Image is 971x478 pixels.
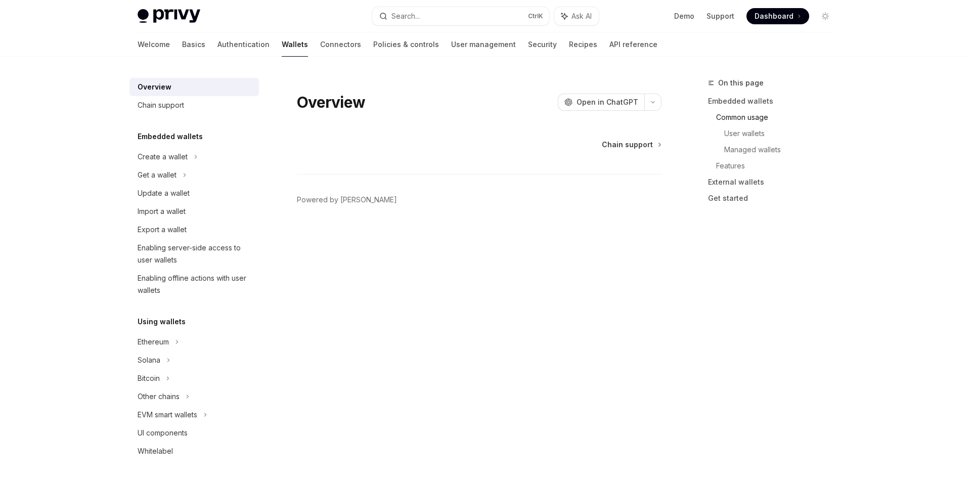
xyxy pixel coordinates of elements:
div: Export a wallet [138,224,187,236]
a: Enabling server-side access to user wallets [129,239,259,269]
a: User management [451,32,516,57]
a: Get started [708,190,842,206]
a: Common usage [716,109,842,125]
a: Connectors [320,32,361,57]
img: light logo [138,9,200,23]
span: Ask AI [571,11,592,21]
a: Import a wallet [129,202,259,221]
div: Solana [138,354,160,366]
a: Update a wallet [129,184,259,202]
a: Features [716,158,842,174]
button: Toggle dark mode [817,8,833,24]
div: Enabling server-side access to user wallets [138,242,253,266]
a: Dashboard [746,8,809,24]
div: Chain support [138,99,184,111]
a: Basics [182,32,205,57]
div: UI components [138,427,188,439]
button: Search...CtrlK [372,7,549,25]
span: Ctrl K [528,12,543,20]
a: External wallets [708,174,842,190]
button: Ask AI [554,7,599,25]
a: Export a wallet [129,221,259,239]
button: Open in ChatGPT [558,94,644,111]
div: Whitelabel [138,445,173,457]
div: EVM smart wallets [138,409,197,421]
div: Bitcoin [138,372,160,384]
div: Search... [391,10,420,22]
a: API reference [609,32,657,57]
div: Ethereum [138,336,169,348]
div: Get a wallet [138,169,176,181]
h5: Embedded wallets [138,131,203,143]
a: Policies & controls [373,32,439,57]
a: Recipes [569,32,597,57]
div: Overview [138,81,171,93]
a: Security [528,32,557,57]
a: Enabling offline actions with user wallets [129,269,259,299]
a: User wallets [724,125,842,142]
span: Open in ChatGPT [577,97,638,107]
a: UI components [129,424,259,442]
div: Enabling offline actions with user wallets [138,272,253,296]
a: Demo [674,11,694,21]
a: Powered by [PERSON_NAME] [297,195,397,205]
span: Dashboard [755,11,793,21]
a: Embedded wallets [708,93,842,109]
h5: Using wallets [138,316,186,328]
a: Chain support [129,96,259,114]
a: Overview [129,78,259,96]
span: On this page [718,77,764,89]
a: Managed wallets [724,142,842,158]
a: Chain support [602,140,660,150]
div: Other chains [138,390,180,403]
h1: Overview [297,93,365,111]
div: Update a wallet [138,187,190,199]
a: Whitelabel [129,442,259,460]
span: Chain support [602,140,653,150]
div: Create a wallet [138,151,188,163]
div: Import a wallet [138,205,186,218]
a: Authentication [217,32,270,57]
a: Welcome [138,32,170,57]
a: Support [707,11,734,21]
a: Wallets [282,32,308,57]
